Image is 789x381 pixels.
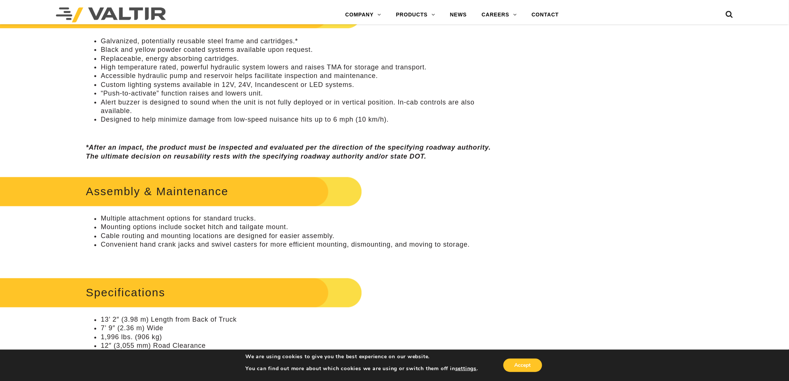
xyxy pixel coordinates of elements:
li: 1,996 lbs. (906 kg) [101,333,506,342]
button: Accept [503,359,542,372]
li: Multiple attachment options for standard trucks. [101,215,506,223]
li: Cable routing and mounting locations are designed for easier assembly. [101,232,506,241]
li: Mounting options include socket hitch and tailgate mount. [101,223,506,232]
img: Valtir [56,7,166,22]
button: settings [455,365,477,372]
a: NEWS [443,7,474,22]
li: Galvanized, potentially reusable steel frame and cartridges.* [101,37,506,46]
p: We are using cookies to give you the best experience on our website. [245,353,478,360]
li: Designed to help minimize damage from low-speed nuisance hits up to 6 mph (10 km/h). [101,115,506,124]
a: CONTACT [524,7,566,22]
li: Accessible hydraulic pump and reservoir helps facilitate inspection and maintenance. [101,72,506,80]
li: 12″ (3,055 mm) Road Clearance [101,342,506,350]
li: Black and yellow powder coated systems available upon request. [101,46,506,54]
p: You can find out more about which cookies we are using or switch them off in . [245,365,478,372]
a: PRODUCTS [389,7,443,22]
li: 7’ 9″ (2.36 m) Wide [101,324,506,333]
a: COMPANY [338,7,389,22]
li: “Push-to-activate” function raises and lowers unit. [101,89,506,98]
li: 13’ 2″ (3.98 m) Length from Back of Truck [101,316,506,324]
li: High temperature rated, powerful hydraulic system lowers and raises TMA for storage and transport. [101,63,506,72]
a: CAREERS [474,7,524,22]
li: Alert buzzer is designed to sound when the unit is not fully deployed or in vertical position. In... [101,98,506,116]
li: Custom lighting systems available in 12V, 24V, Incandescent or LED systems. [101,81,506,89]
li: Replaceable, energy absorbing cartridges. [101,54,506,63]
em: *After an impact, the product must be inspected and evaluated per the direction of the specifying... [86,144,491,160]
li: Convenient hand crank jacks and swivel casters for more efficient mounting, dismounting, and movi... [101,241,506,249]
